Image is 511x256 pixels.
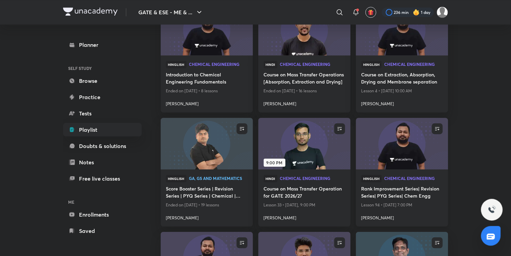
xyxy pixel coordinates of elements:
a: new-thumbnail9:00 PM [258,118,351,169]
span: GA, GS and Mathematics [189,176,248,180]
a: [PERSON_NAME] [264,98,345,107]
span: Hinglish [166,175,186,182]
p: Lesson 4 • [DATE] 10:00 AM [361,87,443,95]
a: Chemical Engineering [385,62,443,67]
img: new-thumbnail [160,117,254,170]
h6: SELF STUDY [63,62,142,74]
a: Chemical Engineering [385,176,443,181]
a: Company Logo [63,7,118,17]
a: [PERSON_NAME] [361,212,443,221]
h6: ME [63,196,142,208]
span: Hindi [264,61,277,68]
a: [PERSON_NAME] [166,212,248,221]
a: Tests [63,107,142,120]
img: avatar [368,9,374,15]
img: streak [413,9,420,16]
img: new-thumbnail [355,3,449,56]
a: [PERSON_NAME] [166,98,248,107]
a: Free live classes [63,172,142,185]
img: Sujay Saha [437,6,448,18]
a: new-thumbnail [356,4,448,55]
img: ttu [488,206,496,214]
span: Chemical Engineering [280,176,345,180]
p: Ended on [DATE] • 16 lessons [264,87,345,95]
a: new-thumbnail [161,4,253,55]
a: [PERSON_NAME] [264,212,345,221]
span: Hinglish [166,61,186,68]
span: 9:00 PM [264,159,286,167]
a: Practice [63,90,142,104]
a: [PERSON_NAME] [361,98,443,107]
a: GA, GS and Mathematics [189,176,248,181]
a: Introduction to Chemical Engineering Fundamentals [166,71,248,87]
a: new-thumbnail [161,118,253,169]
a: Browse [63,74,142,88]
span: Chemical Engineering [385,62,443,66]
span: Chemical Engineering [385,176,443,180]
a: Course on Mass Transfer Operation for GATE 2026/27 [264,185,345,201]
a: Chemical Engineering [189,62,248,67]
a: Notes [63,156,142,169]
a: Chemical Engineering [280,176,345,181]
a: Enrollments [63,208,142,221]
a: new-thumbnail [258,4,351,55]
button: GATE & ESE - ME & ... [135,5,208,19]
button: avatar [366,7,376,18]
p: Ended on [DATE] • 8 lessons [166,87,248,95]
a: Planner [63,38,142,52]
a: Course on Mass Transfer Operations [Absorption, Extraction and Drying] [264,71,345,87]
a: Playlist [63,123,142,136]
img: new-thumbnail [257,3,351,56]
a: Rank Improvement Series| Revision Series| PYQ Series| Chem Engg [361,185,443,201]
span: Hinglish [361,61,382,68]
a: new-thumbnail [356,118,448,169]
a: Chemical Engineering [280,62,345,67]
img: new-thumbnail [257,117,351,170]
p: Ended on [DATE] • 19 lessons [166,201,248,209]
a: Saved [63,224,142,238]
img: new-thumbnail [160,3,254,56]
p: Lesson 94 • [DATE] 7:00 PM [361,201,443,209]
span: Hinglish [361,175,382,182]
span: Hindi [264,175,277,182]
p: Lesson 33 • [DATE], 9:00 PM [264,201,345,209]
img: new-thumbnail [355,117,449,170]
span: Chemical Engineering [189,62,248,66]
img: Company Logo [63,7,118,16]
a: Doubts & solutions [63,139,142,153]
a: Course on Extraction, Absorption, Drying and Membrane separation [361,71,443,87]
a: Score Booster Series | Revision Series | PYQ Series | Chemical | [PERSON_NAME] [166,185,248,201]
span: Chemical Engineering [280,62,345,66]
